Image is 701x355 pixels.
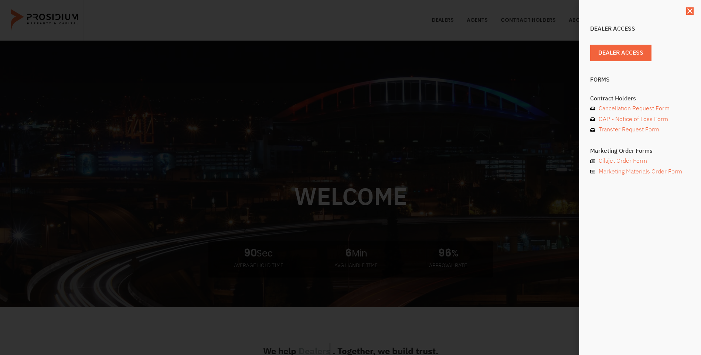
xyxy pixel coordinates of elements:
[590,26,690,32] h4: Dealer Access
[597,103,670,114] span: Cancellation Request Form
[590,96,690,101] h4: Contract Holders
[597,156,647,166] span: Cilajet Order Form
[590,103,690,114] a: Cancellation Request Form
[590,166,690,177] a: Marketing Materials Order Form
[597,124,659,135] span: Transfer Request Form
[686,7,694,15] a: Close
[590,114,690,125] a: GAP - Notice of Loss Form
[598,48,643,58] span: Dealer Access
[597,114,668,125] span: GAP - Notice of Loss Form
[590,148,690,154] h4: Marketing Order Forms
[590,77,690,83] h4: Forms
[590,124,690,135] a: Transfer Request Form
[590,45,651,61] a: Dealer Access
[590,156,690,166] a: Cilajet Order Form
[597,166,682,177] span: Marketing Materials Order Form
